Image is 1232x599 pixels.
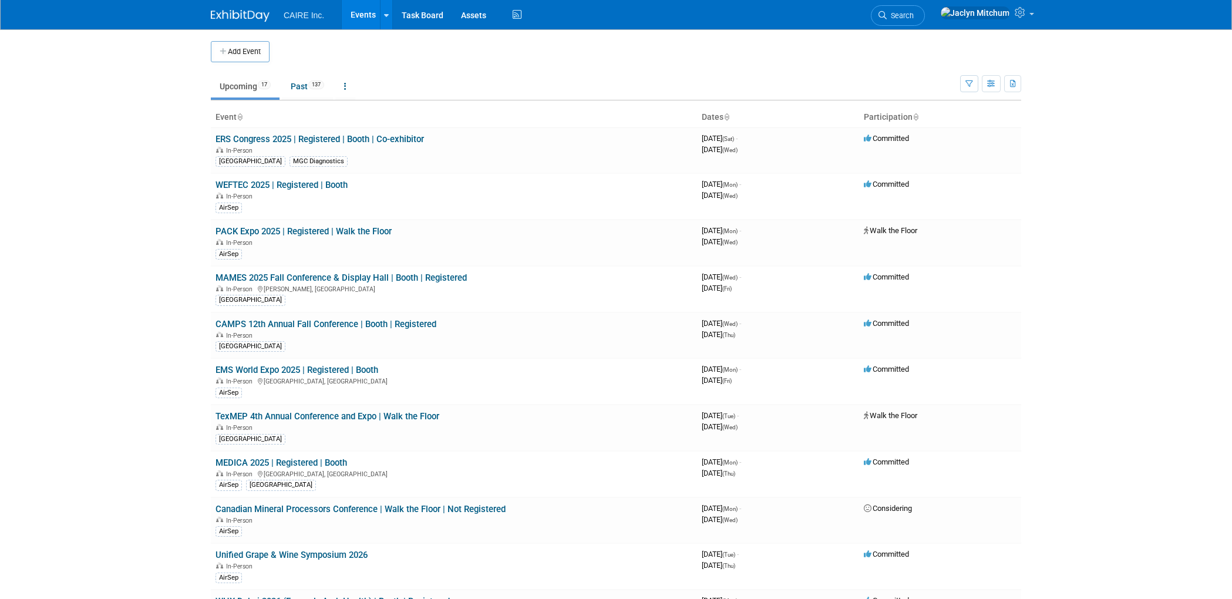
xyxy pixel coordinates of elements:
a: Upcoming17 [211,75,280,97]
a: CAMPS 12th Annual Fall Conference | Booth | Registered [216,319,436,329]
span: Committed [864,272,909,281]
span: Walk the Floor [864,411,917,420]
img: In-Person Event [216,193,223,198]
div: [GEOGRAPHIC_DATA] [216,434,285,445]
span: In-Person [226,332,256,339]
div: AirSep [216,526,242,537]
span: (Wed) [722,147,738,153]
span: [DATE] [702,272,741,281]
span: [DATE] [702,376,732,385]
div: [GEOGRAPHIC_DATA] [216,295,285,305]
a: ERS Congress 2025 | Registered | Booth | Co-exhibitor [216,134,424,144]
span: In-Person [226,517,256,524]
a: Sort by Participation Type [913,112,918,122]
a: Unified Grape & Wine Symposium 2026 [216,550,368,560]
a: Sort by Start Date [723,112,729,122]
span: In-Person [226,378,256,385]
span: [DATE] [702,561,735,570]
span: (Mon) [722,181,738,188]
span: (Mon) [722,459,738,466]
span: Committed [864,134,909,143]
div: MGC Diagnostics [290,156,348,167]
a: Sort by Event Name [237,112,243,122]
span: Committed [864,457,909,466]
span: [DATE] [702,237,738,246]
span: [DATE] [702,284,732,292]
span: In-Person [226,285,256,293]
span: (Wed) [722,517,738,523]
span: 137 [308,80,324,89]
th: Dates [697,107,859,127]
span: In-Person [226,193,256,200]
span: - [739,226,741,235]
span: (Fri) [722,285,732,292]
a: EMS World Expo 2025 | Registered | Booth [216,365,378,375]
span: Search [887,11,914,20]
span: (Sat) [722,136,734,142]
span: [DATE] [702,469,735,477]
span: In-Person [226,147,256,154]
span: [DATE] [702,330,735,339]
span: [DATE] [702,550,739,558]
span: (Thu) [722,470,735,477]
span: Walk the Floor [864,226,917,235]
span: - [739,504,741,513]
div: AirSep [216,203,242,213]
div: [GEOGRAPHIC_DATA], [GEOGRAPHIC_DATA] [216,469,692,478]
span: [DATE] [702,504,741,513]
img: In-Person Event [216,378,223,383]
span: (Fri) [722,378,732,384]
span: - [737,550,739,558]
span: (Wed) [722,239,738,245]
span: In-Person [226,563,256,570]
span: (Thu) [722,563,735,569]
span: - [736,134,738,143]
span: Committed [864,319,909,328]
a: MEDICA 2025 | Registered | Booth [216,457,347,468]
img: In-Person Event [216,147,223,153]
span: 17 [258,80,271,89]
img: In-Person Event [216,332,223,338]
img: In-Person Event [216,285,223,291]
div: [GEOGRAPHIC_DATA] [246,480,316,490]
span: (Mon) [722,228,738,234]
span: (Wed) [722,193,738,199]
span: [DATE] [702,319,741,328]
a: WEFTEC 2025 | Registered | Booth [216,180,348,190]
div: AirSep [216,388,242,398]
span: Committed [864,550,909,558]
span: (Tue) [722,413,735,419]
img: ExhibitDay [211,10,270,22]
div: [GEOGRAPHIC_DATA], [GEOGRAPHIC_DATA] [216,376,692,385]
div: AirSep [216,249,242,260]
div: [GEOGRAPHIC_DATA] [216,156,285,167]
th: Event [211,107,697,127]
span: [DATE] [702,422,738,431]
img: Jaclyn Mitchum [940,6,1010,19]
span: Committed [864,365,909,373]
img: In-Person Event [216,517,223,523]
span: - [739,180,741,189]
img: In-Person Event [216,563,223,568]
a: Search [871,5,925,26]
span: [DATE] [702,226,741,235]
span: - [739,365,741,373]
span: [DATE] [702,191,738,200]
span: - [739,319,741,328]
span: - [739,457,741,466]
span: - [739,272,741,281]
span: (Tue) [722,551,735,558]
span: (Wed) [722,424,738,430]
span: Considering [864,504,912,513]
img: In-Person Event [216,239,223,245]
span: CAIRE Inc. [284,11,324,20]
img: In-Person Event [216,470,223,476]
span: [DATE] [702,515,738,524]
a: Canadian Mineral Processors Conference | Walk the Floor | Not Registered [216,504,506,514]
span: - [737,411,739,420]
div: AirSep [216,573,242,583]
span: (Wed) [722,321,738,327]
button: Add Event [211,41,270,62]
span: (Thu) [722,332,735,338]
span: [DATE] [702,411,739,420]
